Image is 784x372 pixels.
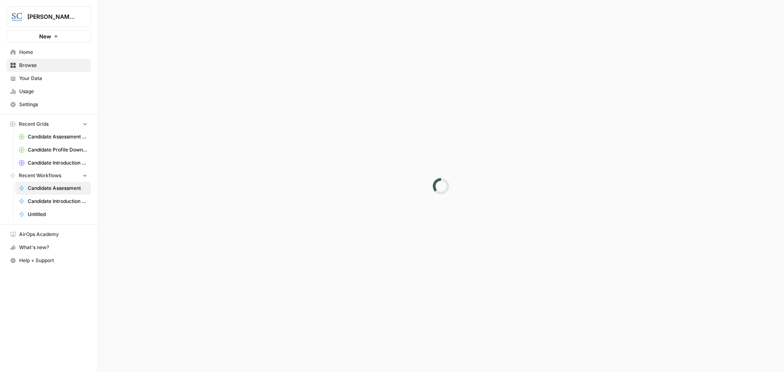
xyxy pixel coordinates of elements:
[28,198,87,205] span: Candidate Introduction and Profile
[15,130,91,143] a: Candidate Assessment Download Sheet
[7,46,91,59] a: Home
[15,208,91,221] a: Untitled
[7,169,91,182] button: Recent Workflows
[15,156,91,169] a: Candidate Introduction Download Sheet
[19,257,87,264] span: Help + Support
[28,211,87,218] span: Untitled
[7,228,91,241] a: AirOps Academy
[15,182,91,195] a: Candidate Assessment
[28,159,87,167] span: Candidate Introduction Download Sheet
[15,195,91,208] a: Candidate Introduction and Profile
[19,101,87,108] span: Settings
[15,143,91,156] a: Candidate Profile Download Sheet
[19,231,87,238] span: AirOps Academy
[7,59,91,72] a: Browse
[19,88,87,95] span: Usage
[19,172,61,179] span: Recent Workflows
[7,98,91,111] a: Settings
[28,133,87,140] span: Candidate Assessment Download Sheet
[19,75,87,82] span: Your Data
[7,85,91,98] a: Usage
[7,241,91,254] button: What's new?
[39,32,51,40] span: New
[7,7,91,27] button: Workspace: Stanton Chase Nashville
[7,30,91,42] button: New
[7,118,91,130] button: Recent Grids
[19,49,87,56] span: Home
[27,13,77,21] span: [PERSON_NAME] [GEOGRAPHIC_DATA]
[9,9,24,24] img: Stanton Chase Nashville Logo
[19,120,49,128] span: Recent Grids
[28,146,87,154] span: Candidate Profile Download Sheet
[7,72,91,85] a: Your Data
[28,185,87,192] span: Candidate Assessment
[19,62,87,69] span: Browse
[7,254,91,267] button: Help + Support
